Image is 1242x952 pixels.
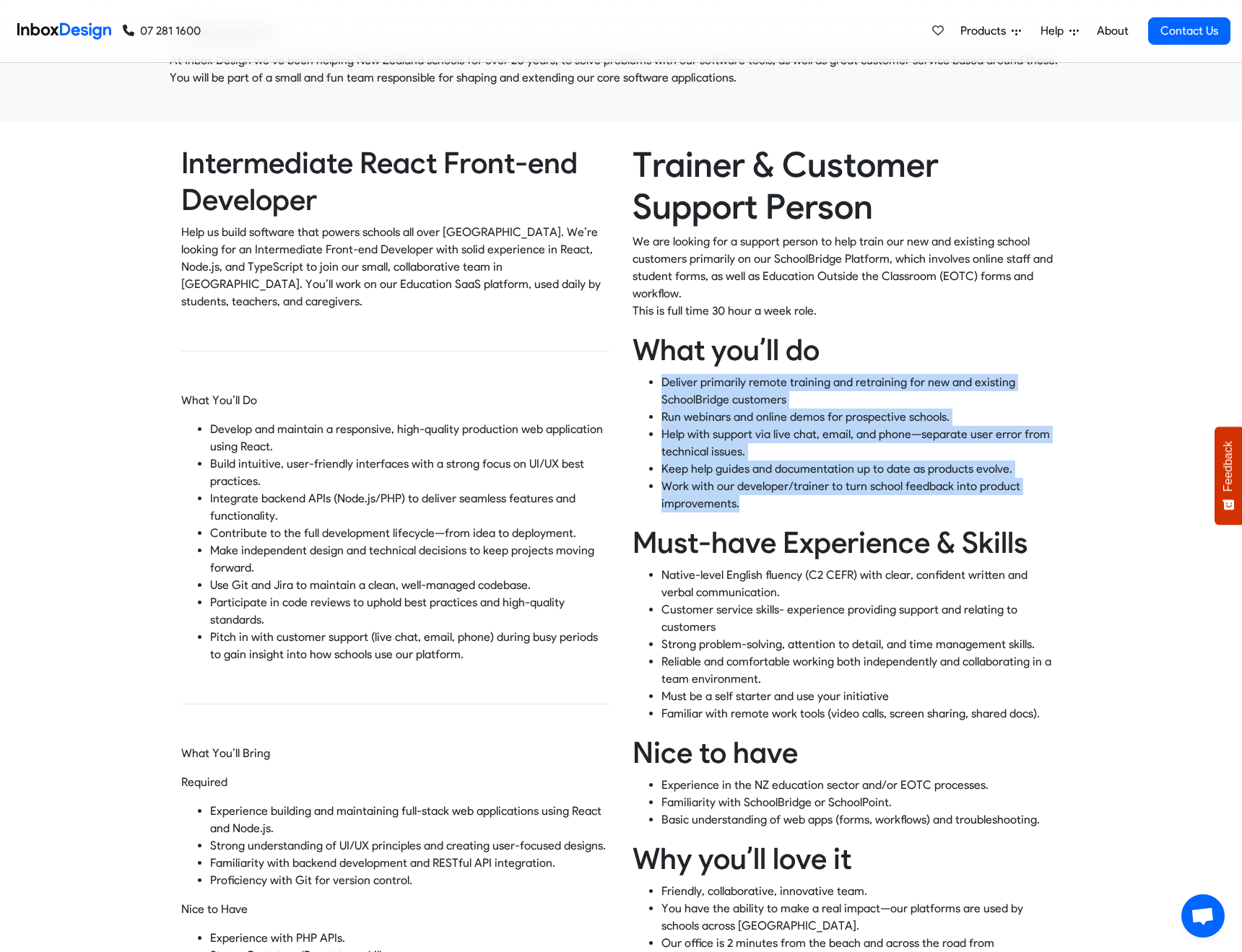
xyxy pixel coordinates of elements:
p: Proficiency with Git for version control. [210,872,609,889]
p: Experience with PHP APIs. [210,930,609,947]
p: Help us build software that powers schools all over [GEOGRAPHIC_DATA]. We’re looking for an Inter... [181,224,609,310]
a: Contact Us [1148,17,1230,45]
p: Strong understanding of UI/UX principles and creating user-focused designs. [210,837,609,855]
p: You have the ability to make a real impact—our platforms are used by schools across [GEOGRAPHIC_D... [661,900,1061,935]
p: Nice to Have [181,901,609,918]
p: Pitch in with customer support (live chat, email, phone) during busy periods to gain insight into... [210,629,609,663]
h2: Nice to have [633,734,1061,771]
h2: What you’ll do [633,331,1061,368]
h2: Must-have Experience & Skills [633,524,1061,561]
p: Keep help guides and documentation up to date as products evolve. [661,460,1061,478]
p: Must be a self starter and use your initiative [661,688,1061,705]
p: Contribute to the full development lifecycle—from idea to deployment. [210,525,609,542]
a: Help [1035,17,1085,45]
p: What You’ll Bring [181,745,609,762]
p: Help with support via live chat, email, and phone—separate user error from technical issues. [661,426,1061,460]
a: Products [955,17,1027,45]
span: Products [960,22,1012,40]
span: Feedback [1222,441,1235,492]
p: Experience in the NZ education sector and/or EOTC processes. [661,777,1061,794]
p: Customer service skills- experience providing support and relating to customers [661,601,1061,636]
p: Run webinars and online demos for prospective schools. [661,409,1061,426]
p: Friendly, collaborative, innovative team. [661,883,1061,900]
button: Feedback - Show survey [1215,427,1242,525]
p: We are looking for a support person to help train our new and existing school customers primarily... [633,233,1061,320]
p: Familiarity with SchoolBridge or SchoolPoint. [661,794,1061,811]
p: Strong problem-solving, attention to detail, and time management skills. [661,636,1061,653]
p: What You’ll Do [181,392,609,409]
p: Native-level English fluency (C2 CEFR) with clear, confident written and verbal communication. [661,567,1061,601]
p: Participate in code reviews to uphold best practices and high-quality standards. [210,594,609,629]
p: Familiar with remote work tools (video calls, screen sharing, shared docs). [661,705,1061,722]
p: Make independent design and technical decisions to keep projects moving forward. [210,542,609,577]
p: Build intuitive, user-friendly interfaces with a strong focus on UI/UX best practices. [210,455,609,490]
p: Integrate backend APIs (Node.js/PHP) to deliver seamless features and functionality. [210,490,609,525]
a: Open chat [1181,894,1225,938]
h1: Trainer & Customer Support Person [633,144,1061,227]
p: Reliable and comfortable working both independently and collaborating in a team environment. [661,653,1061,688]
p: Use Git and Jira to maintain a clean, well-managed codebase. [210,577,609,594]
a: 07 281 1600 [123,22,201,40]
p: Develop and maintain a responsive, high-quality production web application using React. [210,421,609,455]
p: Basic understanding of web apps (forms, workflows) and troubleshooting. [661,811,1061,829]
a: About [1093,17,1132,45]
h2: Intermediate React Front-end Developer [181,144,609,218]
p: Work with our developer/trainer to turn school feedback into product improvements. [661,478,1061,512]
h2: Why you’ll love it [633,840,1061,877]
p: Familiarity with backend development and RESTful API integration. [210,855,609,872]
p: Deliver primarily remote training and retraining for new and existing SchoolBridge customers [661,374,1061,409]
p: Experience building and maintaining full-stack web applications using React and Node.js. [210,803,609,837]
p: Required [181,774,609,791]
p: At Inbox Design we’ve been helping New Zealand schools for over 20 years, to solve problems with ... [170,52,1072,87]
span: Help [1041,22,1069,40]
